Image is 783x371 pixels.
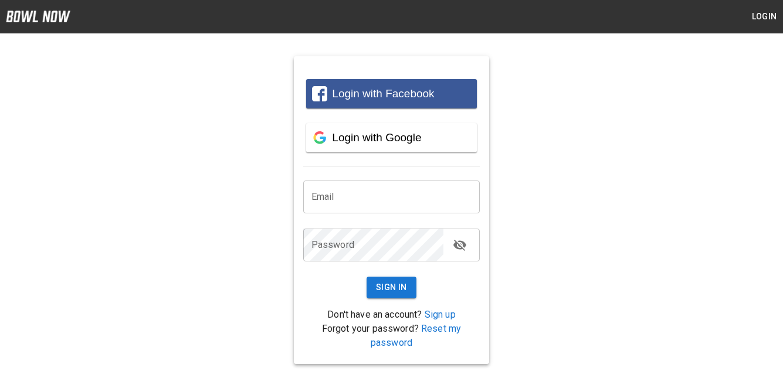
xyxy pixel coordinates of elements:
[303,322,480,350] p: Forgot your password?
[306,123,477,152] button: Login with Google
[745,6,783,28] button: Login
[6,11,70,22] img: logo
[371,323,461,348] a: Reset my password
[303,308,480,322] p: Don't have an account?
[306,79,477,108] button: Login with Facebook
[332,131,421,144] span: Login with Google
[367,277,416,298] button: Sign In
[425,309,456,320] a: Sign up
[448,233,472,257] button: toggle password visibility
[332,87,434,100] span: Login with Facebook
